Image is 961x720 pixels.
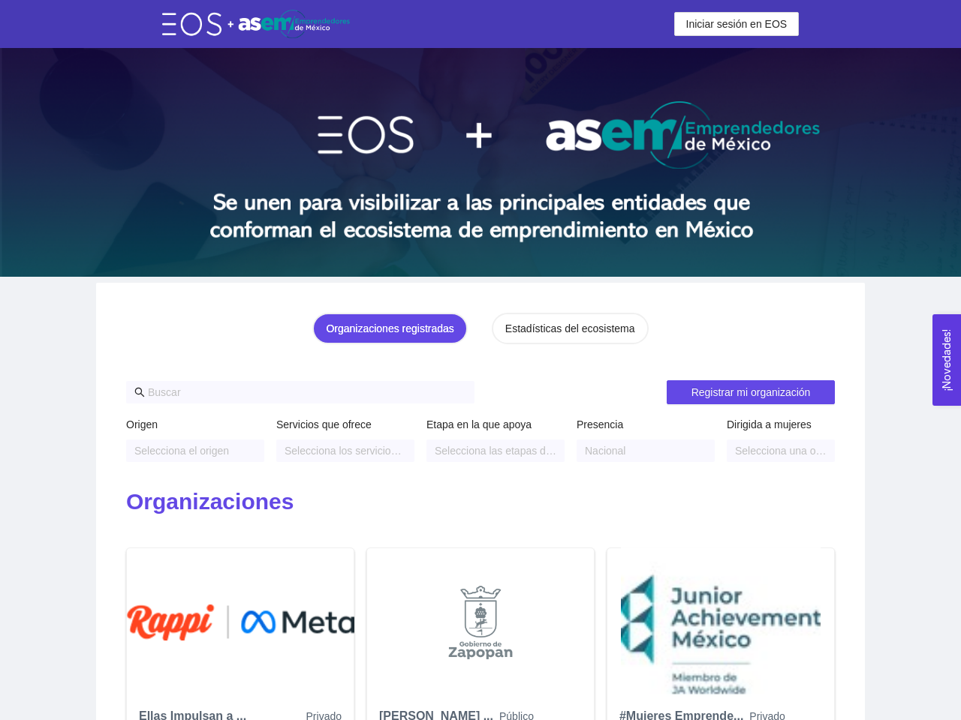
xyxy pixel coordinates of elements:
div: Estadísticas del ecosistema [505,320,635,337]
span: search [134,387,145,397]
img: 1719267946481-3.%20JAMe%CC%81xico.jpg [607,547,835,697]
span: Iniciar sesión en EOS [686,16,788,32]
img: 1719009219671-Logo_Zapopan.png [366,547,595,697]
button: Open Feedback Widget [932,314,961,406]
img: eos-asem-logo.38b026ae.png [162,10,350,37]
input: Buscar [148,384,466,400]
label: Origen [126,416,158,433]
div: Organizaciones registradas [326,320,453,337]
button: Registrar mi organización [667,380,835,404]
img: 1719009218163-Rappi.png [126,547,354,697]
label: Dirigida a mujeres [727,416,812,433]
label: Presencia [577,416,623,433]
h2: Organizaciones [126,487,835,517]
span: Registrar mi organización [691,384,811,400]
label: Servicios que ofrece [276,416,372,433]
label: Etapa en la que apoya [426,416,532,433]
button: Iniciar sesión en EOS [674,12,800,36]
